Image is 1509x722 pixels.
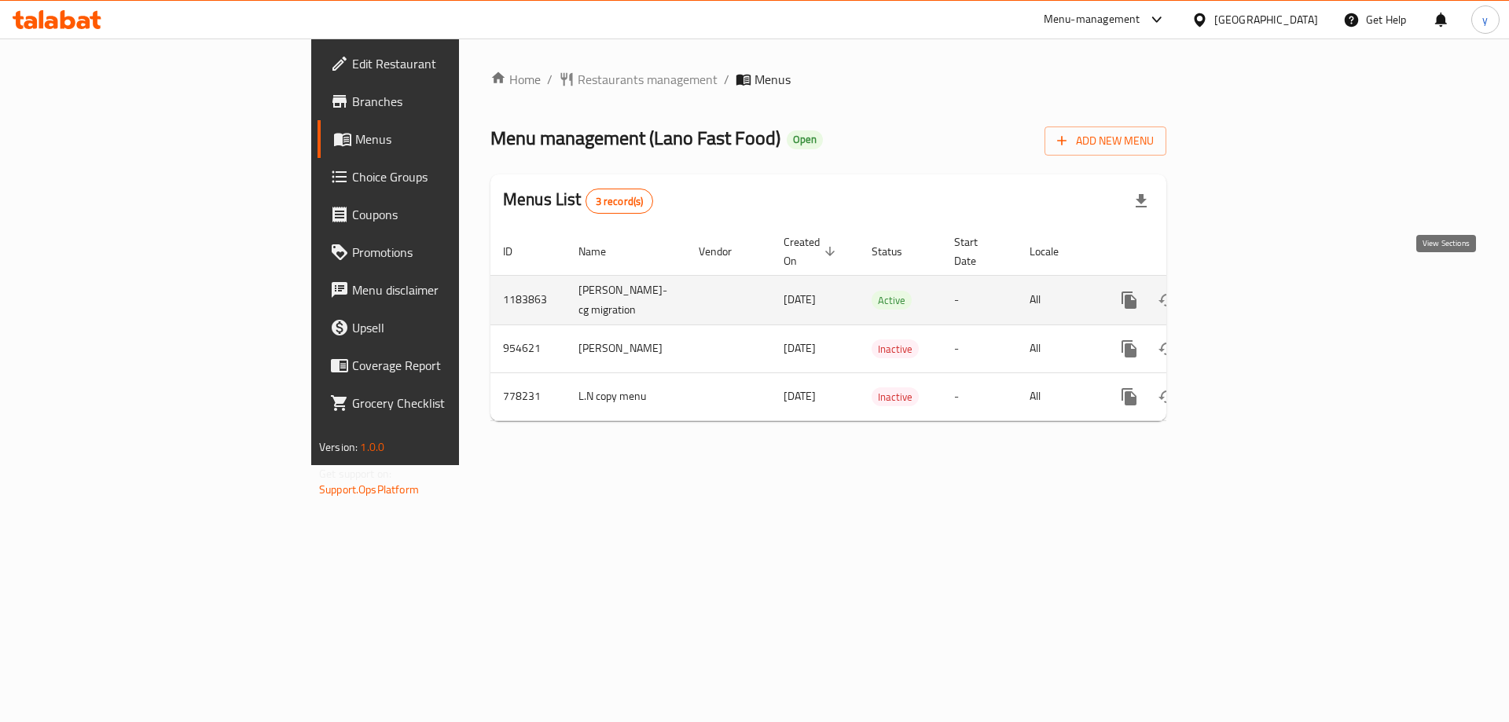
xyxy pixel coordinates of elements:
[352,280,551,299] span: Menu disclaimer
[318,271,564,309] a: Menu disclaimer
[319,437,358,457] span: Version:
[360,437,384,457] span: 1.0.0
[872,340,919,358] span: Inactive
[1482,11,1488,28] span: y
[318,158,564,196] a: Choice Groups
[784,386,816,406] span: [DATE]
[872,387,919,406] div: Inactive
[352,167,551,186] span: Choice Groups
[784,338,816,358] span: [DATE]
[566,275,686,324] td: [PERSON_NAME]-cg migration
[318,82,564,120] a: Branches
[318,309,564,346] a: Upsell
[1057,131,1154,151] span: Add New Menu
[352,356,551,375] span: Coverage Report
[559,70,718,89] a: Restaurants management
[578,70,718,89] span: Restaurants management
[872,339,919,358] div: Inactive
[503,242,533,261] span: ID
[352,318,551,337] span: Upsell
[872,291,912,310] div: Active
[318,196,564,233] a: Coupons
[318,120,564,158] a: Menus
[1148,281,1186,319] button: Change Status
[566,372,686,420] td: L.N copy menu
[699,242,752,261] span: Vendor
[352,54,551,73] span: Edit Restaurant
[942,372,1017,420] td: -
[566,324,686,372] td: [PERSON_NAME]
[1148,330,1186,368] button: Change Status
[319,479,419,500] a: Support.OpsPlatform
[1017,372,1098,420] td: All
[352,205,551,224] span: Coupons
[787,133,823,146] span: Open
[578,242,626,261] span: Name
[1214,11,1318,28] div: [GEOGRAPHIC_DATA]
[872,291,912,310] span: Active
[490,228,1274,421] table: enhanced table
[490,120,780,156] span: Menu management ( Lano Fast Food )
[1017,324,1098,372] td: All
[1148,378,1186,416] button: Change Status
[490,70,1166,89] nav: breadcrumb
[784,289,816,310] span: [DATE]
[784,233,840,270] span: Created On
[872,388,919,406] span: Inactive
[352,394,551,412] span: Grocery Checklist
[318,346,564,384] a: Coverage Report
[318,384,564,422] a: Grocery Checklist
[503,188,653,214] h2: Menus List
[754,70,791,89] span: Menus
[319,464,391,484] span: Get support on:
[1111,378,1148,416] button: more
[1111,330,1148,368] button: more
[1098,228,1274,276] th: Actions
[1044,10,1140,29] div: Menu-management
[1111,281,1148,319] button: more
[954,233,998,270] span: Start Date
[787,130,823,149] div: Open
[318,45,564,82] a: Edit Restaurant
[724,70,729,89] li: /
[872,242,923,261] span: Status
[586,189,654,214] div: Total records count
[1030,242,1079,261] span: Locale
[1017,275,1098,324] td: All
[318,233,564,271] a: Promotions
[355,130,551,148] span: Menus
[352,243,551,262] span: Promotions
[586,194,653,209] span: 3 record(s)
[1122,182,1160,220] div: Export file
[942,324,1017,372] td: -
[942,275,1017,324] td: -
[352,92,551,111] span: Branches
[1045,126,1166,156] button: Add New Menu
